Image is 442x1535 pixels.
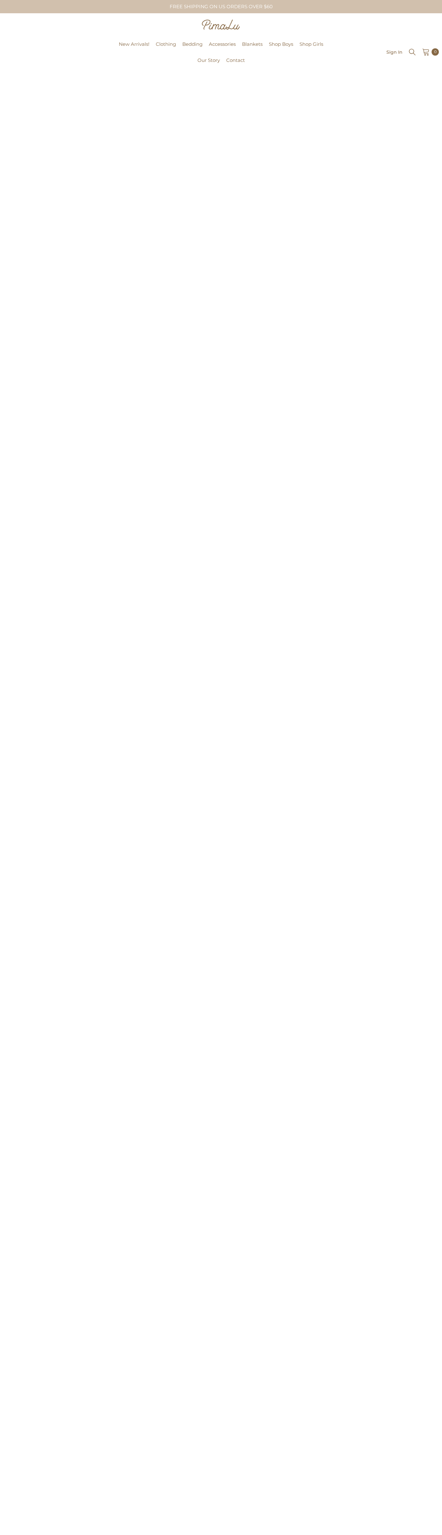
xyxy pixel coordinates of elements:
a: Bedding [179,40,206,57]
span: Blankets [242,41,263,47]
span: Clothing [156,41,176,47]
span: Shop Girls [300,41,323,47]
a: Blankets [239,40,266,57]
span: New Arrivals! [119,41,149,47]
a: Accessories [206,40,239,57]
img: Pimalu [202,20,240,30]
span: Bedding [182,41,203,47]
a: Clothing [153,40,179,57]
a: Our Story [194,57,223,73]
div: FREE SHIPPING ON US ORDERS OVER $60 [129,1,313,13]
span: Accessories [209,41,236,47]
span: Our Story [197,57,220,63]
a: Sign In [386,50,403,54]
span: Contact [226,57,245,63]
a: Shop Boys [266,40,296,57]
a: New Arrivals! [116,40,153,57]
span: Shop Boys [269,41,293,47]
span: 0 [434,48,437,55]
a: Contact [223,57,248,73]
a: Shop Girls [296,40,326,57]
a: Pimalu [3,50,23,55]
summary: Search [408,47,416,56]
